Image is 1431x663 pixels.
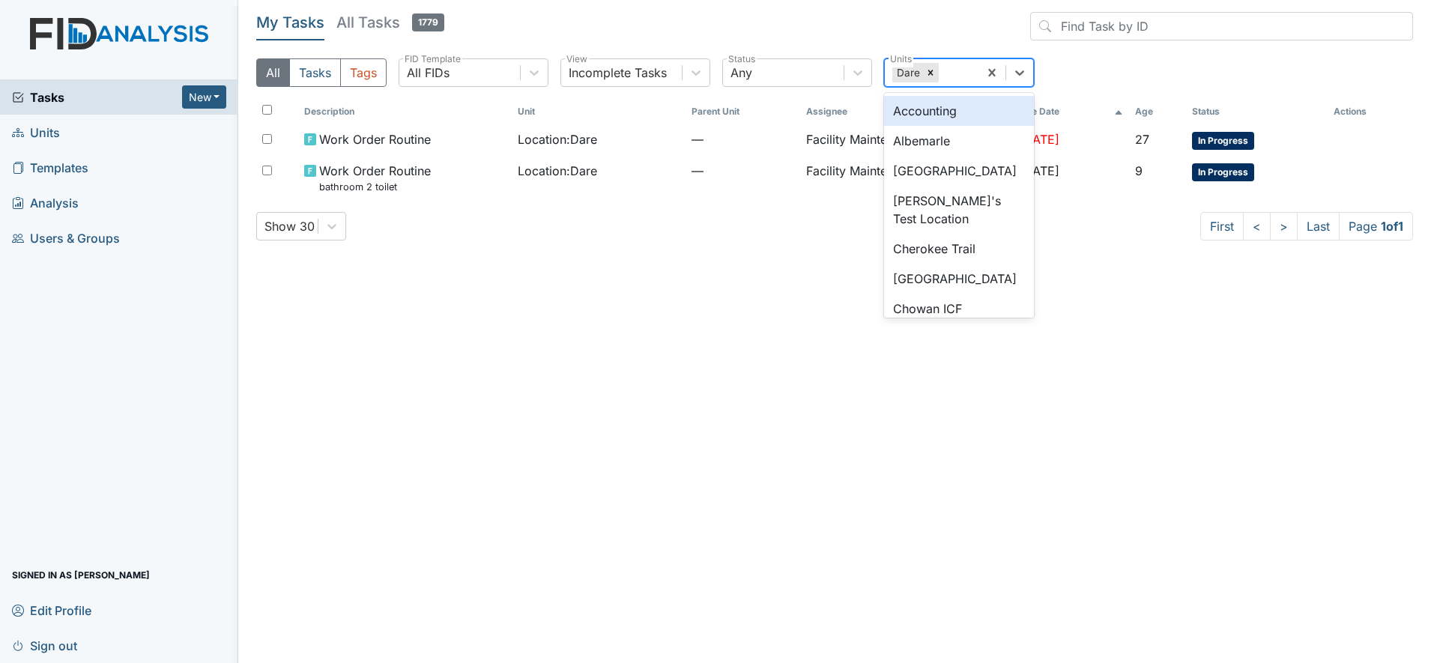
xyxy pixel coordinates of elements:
[1135,163,1143,178] span: 9
[412,13,444,31] span: 1779
[692,162,793,180] span: —
[298,99,512,124] th: Toggle SortBy
[256,58,290,87] button: All
[256,58,387,87] div: Type filter
[12,599,91,622] span: Edit Profile
[1192,163,1254,181] span: In Progress
[1297,212,1340,240] a: Last
[319,162,431,194] span: Work Order Routine bathroom 2 toilet
[1192,132,1254,150] span: In Progress
[182,85,227,109] button: New
[12,226,120,249] span: Users & Groups
[12,563,150,587] span: Signed in as [PERSON_NAME]
[686,99,799,124] th: Toggle SortBy
[884,234,1034,264] div: Cherokee Trail
[407,64,450,82] div: All FIDs
[264,217,315,235] div: Show 30
[1270,212,1298,240] a: >
[289,58,341,87] button: Tasks
[262,105,272,115] input: Toggle All Rows Selected
[1243,212,1271,240] a: <
[800,124,1014,156] td: Facility Maintenance
[884,126,1034,156] div: Albemarle
[884,294,1034,324] div: Chowan ICF
[512,99,686,124] th: Toggle SortBy
[1129,99,1186,124] th: Toggle SortBy
[1200,212,1244,240] a: First
[336,12,444,33] h5: All Tasks
[1020,132,1059,147] span: [DATE]
[319,130,431,148] span: Work Order Routine
[569,64,667,82] div: Incomplete Tasks
[319,180,431,194] small: bathroom 2 toilet
[12,156,88,179] span: Templates
[12,88,182,106] a: Tasks
[518,130,597,148] span: Location : Dare
[1014,99,1129,124] th: Toggle SortBy
[892,63,922,82] div: Dare
[1135,132,1149,147] span: 27
[730,64,752,82] div: Any
[884,264,1034,294] div: [GEOGRAPHIC_DATA]
[1200,212,1413,240] nav: task-pagination
[12,634,77,657] span: Sign out
[884,186,1034,234] div: [PERSON_NAME]'s Test Location
[340,58,387,87] button: Tags
[256,12,324,33] h5: My Tasks
[884,156,1034,186] div: [GEOGRAPHIC_DATA]
[1020,163,1059,178] span: [DATE]
[1381,219,1403,234] strong: 1 of 1
[800,99,1014,124] th: Assignee
[12,121,60,144] span: Units
[1030,12,1413,40] input: Find Task by ID
[1186,99,1327,124] th: Toggle SortBy
[692,130,793,148] span: —
[1339,212,1413,240] span: Page
[12,191,79,214] span: Analysis
[884,96,1034,126] div: Accounting
[800,156,1014,200] td: Facility Maintenance
[1328,99,1403,124] th: Actions
[518,162,597,180] span: Location : Dare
